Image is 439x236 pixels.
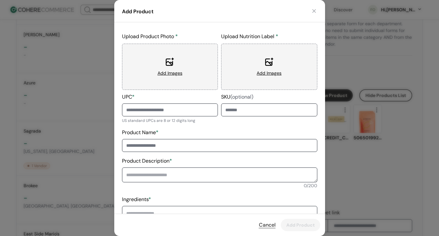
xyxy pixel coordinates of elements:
[122,196,151,203] label: Ingredients
[221,93,230,100] span: SKU
[122,129,158,136] label: Product Name
[122,118,218,123] div: US standard UPCs are 8 or 12 digits long
[230,93,253,100] span: (optional)
[259,219,276,231] a: Cancel
[221,33,317,40] label: Upload Nutrition Label
[122,157,172,164] label: Product Description
[158,70,182,77] div: Add Images
[122,33,218,40] label: Upload Product Photo
[281,219,320,231] button: Add Product
[257,70,281,77] div: Add Images
[122,182,317,189] div: 0 / 200
[122,8,154,16] div: Add Product
[122,93,135,100] label: UPC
